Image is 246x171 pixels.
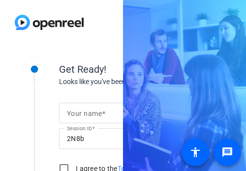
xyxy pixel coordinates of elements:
[67,125,92,131] mat-label: Session ID
[189,146,201,158] mat-icon: accessibility
[221,146,233,158] mat-icon: message
[67,110,102,117] mat-label: Your name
